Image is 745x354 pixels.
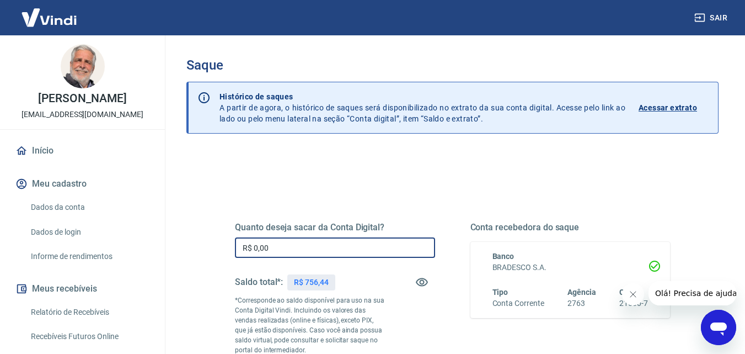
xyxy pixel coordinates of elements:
p: Histórico de saques [219,91,625,102]
img: eb92f1a3-854a-48f6-a2ed-eec5c1de0a86.jpeg [61,44,105,88]
iframe: Botão para abrir a janela de mensagens [701,310,736,345]
iframe: Mensagem da empresa [648,281,736,305]
h6: BRADESCO S.A. [492,262,648,273]
span: Conta [619,288,640,297]
p: A partir de agora, o histórico de saques será disponibilizado no extrato da sua conta digital. Ac... [219,91,625,124]
h5: Saldo total*: [235,277,283,288]
button: Sair [692,8,732,28]
h5: Conta recebedora do saque [470,222,671,233]
h6: 21500-7 [619,298,648,309]
span: Banco [492,252,514,261]
p: [EMAIL_ADDRESS][DOMAIN_NAME] [22,109,143,120]
button: Meu cadastro [13,172,152,196]
p: [PERSON_NAME] [38,93,126,104]
a: Relatório de Recebíveis [26,301,152,324]
a: Informe de rendimentos [26,245,152,268]
img: Vindi [13,1,85,34]
h6: 2763 [567,298,596,309]
a: Dados de login [26,221,152,244]
p: R$ 756,44 [294,277,329,288]
h5: Quanto deseja sacar da Conta Digital? [235,222,435,233]
a: Início [13,139,152,163]
span: Agência [567,288,596,297]
h3: Saque [186,57,719,73]
a: Recebíveis Futuros Online [26,325,152,348]
h6: Conta Corrente [492,298,544,309]
span: Olá! Precisa de ajuda? [7,8,93,17]
p: Acessar extrato [639,102,697,113]
iframe: Fechar mensagem [622,283,644,305]
span: Tipo [492,288,508,297]
a: Dados da conta [26,196,152,219]
a: Acessar extrato [639,91,709,124]
button: Meus recebíveis [13,277,152,301]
